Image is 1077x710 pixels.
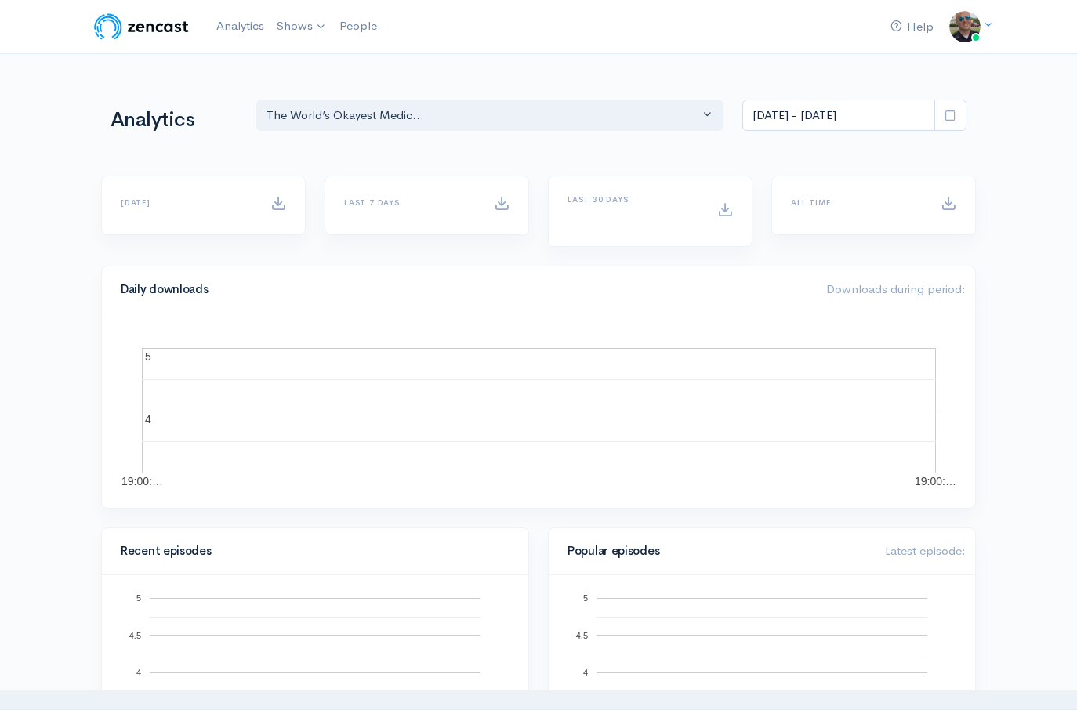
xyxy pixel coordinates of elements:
[111,109,238,132] h1: Analytics
[121,283,807,296] h4: Daily downloads
[145,350,151,363] text: 5
[145,413,151,426] text: 4
[210,9,270,43] a: Analytics
[915,475,956,487] text: 19:00:…
[568,195,698,204] h6: Last 30 days
[576,630,588,639] text: 4.5
[136,593,141,603] text: 5
[949,11,981,42] img: ...
[884,10,940,44] a: Help
[92,11,191,42] img: ZenCast Logo
[791,198,922,207] h6: All time
[344,198,475,207] h6: Last 7 days
[267,107,699,125] div: The World’s Okayest Medic...
[256,100,723,132] button: The World’s Okayest Medic...
[136,668,141,677] text: 4
[121,332,956,489] svg: A chart.
[583,593,588,603] text: 5
[742,100,935,132] input: analytics date range selector
[270,9,333,44] a: Shows
[826,281,966,296] span: Downloads during period:
[121,198,252,207] h6: [DATE]
[129,630,141,639] text: 4.5
[121,475,163,487] text: 19:00:…
[121,545,500,558] h4: Recent episodes
[885,543,966,558] span: Latest episode:
[568,545,866,558] h4: Popular episodes
[333,9,383,43] a: People
[583,668,588,677] text: 4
